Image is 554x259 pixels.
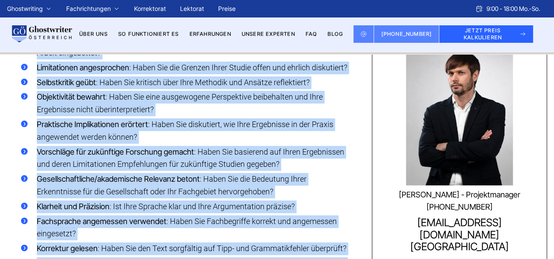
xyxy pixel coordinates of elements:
a: Fachrichtungen [66,3,111,14]
a: Preise [218,5,236,12]
strong: Klarheit und Präzision [37,202,109,211]
div: [PERSON_NAME] - Projektmanager [378,190,541,200]
li: : Haben Sie basierend auf Ihren Ergebnissen und deren Limitationen Empfehlungen für zukünftige St... [21,146,352,171]
a: BLOG [328,31,343,37]
strong: Limitationen angesprochen [37,63,129,72]
li: : Ist Ihre Sprache klar und Ihre Argumentation präzise? [21,200,352,213]
a: So funktioniert es [118,31,179,37]
li: : Haben Sie eine ausgewogene Perspektive beibehalten und Ihre Ergebnisse nicht überinterpretiert? [21,91,352,116]
a: Lektorat [180,5,204,12]
img: Konstantin Steimle [406,44,513,185]
strong: Objektivität bewahrt [37,92,106,101]
a: Erfahrungen [189,31,231,37]
a: Über uns [79,31,108,37]
span: 9:00 - 18:00 Mo.-So. [487,3,540,14]
strong: Gesellschaftliche/akademische Relevanz betont [37,174,200,183]
strong: Fachsprache angemessen verwendet [37,217,166,226]
li: : Haben Sie kritisch über Ihre Methodik und Ansätze reflektiert? [21,76,352,89]
strong: Vorschläge für zukünftige Forschung gemacht [37,147,194,156]
strong: Praktische Implikationen erörtert [37,120,148,129]
a: Ghostwriting [7,3,43,14]
li: : Haben Sie die Bedeutung Ihrer Erkenntnisse für die Gesellschaft oder Ihr Fachgebiet hervorgehoben? [21,173,352,198]
li: : Haben Sie diskutiert, wie Ihre Ergebnisse in der Praxis angewendet werden können? [21,118,352,144]
strong: Korrektur gelesen [37,244,98,253]
img: logo wirschreiben [11,25,72,43]
img: Schedule [475,5,483,12]
a: [EMAIL_ADDRESS][DOMAIN_NAME][GEOGRAPHIC_DATA] [378,216,541,252]
a: Unsere Experten [242,31,295,37]
img: Email [360,31,367,38]
li: : Haben Sie die Grenzen Ihrer Studie offen und ehrlich diskutiert? [21,62,352,74]
li: : Haben Sie den Text sorgfältig auf Tipp- und Grammatikfehler überprüft? [21,242,352,255]
span: [PHONE_NUMBER] [381,31,432,37]
a: Korrektorat [134,5,166,12]
a: [PHONE_NUMBER] [374,25,439,43]
a: FAQ [306,31,318,37]
button: JETZT PREIS KALKULIEREN [439,25,533,43]
li: : Haben Sie Fachbegriffe korrekt und angemessen eingesetzt? [21,215,352,241]
strong: Selbstkritik geübt [37,78,96,87]
a: [PHONE_NUMBER] [378,203,541,212]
